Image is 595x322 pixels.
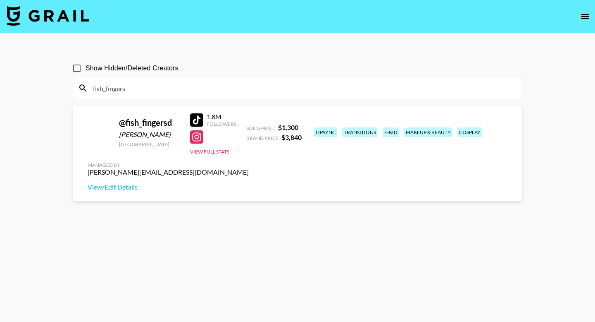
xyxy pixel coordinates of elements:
div: [PERSON_NAME] [119,130,180,139]
input: Search by User Name [88,82,517,95]
div: cosplay [457,127,482,137]
span: Show Hidden/Deleted Creators [86,63,178,73]
div: Managed By [88,162,249,168]
strong: $ 1,300 [278,123,298,131]
img: Grail Talent [7,6,89,26]
strong: $ 3,840 [281,133,302,141]
div: Followers [207,121,236,127]
div: [PERSON_NAME][EMAIL_ADDRESS][DOMAIN_NAME] [88,168,249,176]
div: lipsync [314,127,337,137]
a: View/Edit Details [88,183,249,191]
div: @ fish_fingersd [119,118,180,128]
div: makeup & beauty [404,127,452,137]
div: [GEOGRAPHIC_DATA] [119,141,180,147]
button: View Full Stats [190,149,229,155]
div: e-kid [383,127,399,137]
button: open drawer [577,8,593,25]
span: Song Price: [246,125,276,131]
div: 1.8M [207,113,236,121]
div: transitions [342,127,378,137]
span: Brand Price: [246,135,280,141]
